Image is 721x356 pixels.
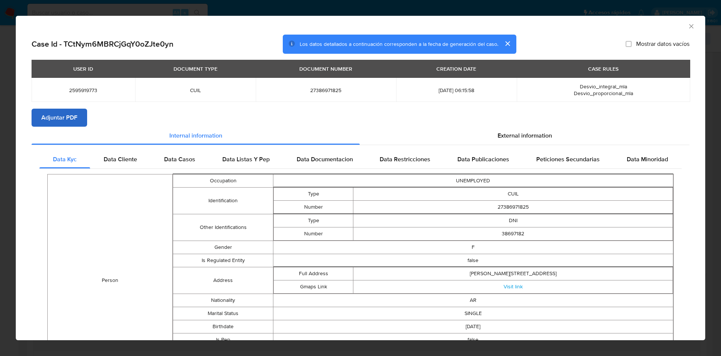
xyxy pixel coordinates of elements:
[173,214,273,241] td: Other Identifications
[273,254,673,267] td: false
[273,280,353,293] td: Gmaps Link
[457,155,509,164] span: Data Publicaciones
[53,155,77,164] span: Data Kyc
[273,214,353,227] td: Type
[273,294,673,307] td: AR
[39,150,682,168] div: Detailed internal info
[584,62,623,75] div: CASE RULES
[173,241,273,254] td: Gender
[173,267,273,294] td: Address
[265,87,388,94] span: 27386971825
[273,320,673,333] td: [DATE]
[688,23,694,29] button: Cerrar ventana
[536,155,600,164] span: Peticiones Secundarias
[353,214,673,227] td: DNI
[41,109,77,126] span: Adjuntar PDF
[32,39,173,49] h2: Case Id - TCtNym6MBRCjGqY0oZJte0yn
[297,155,353,164] span: Data Documentacion
[273,307,673,320] td: SINGLE
[104,155,137,164] span: Data Cliente
[169,62,222,75] div: DOCUMENT TYPE
[32,109,87,127] button: Adjuntar PDF
[173,333,273,346] td: Is Pep
[16,16,705,340] div: closure-recommendation-modal
[405,87,508,94] span: [DATE] 06:15:58
[353,187,673,200] td: CUIL
[504,283,523,290] a: Visit link
[380,155,430,164] span: Data Restricciones
[432,62,481,75] div: CREATION DATE
[69,62,98,75] div: USER ID
[273,200,353,214] td: Number
[498,35,516,53] button: cerrar
[626,41,632,47] input: Mostrar datos vacíos
[295,62,357,75] div: DOCUMENT NUMBER
[574,89,633,97] span: Desvio_proporcional_mla
[627,155,668,164] span: Data Minoridad
[273,333,673,346] td: false
[173,307,273,320] td: Marital Status
[353,227,673,240] td: 38697182
[173,254,273,267] td: Is Regulated Entity
[273,241,673,254] td: F
[169,131,222,140] span: Internal information
[173,187,273,214] td: Identification
[164,155,195,164] span: Data Casos
[273,227,353,240] td: Number
[173,320,273,333] td: Birthdate
[636,40,689,48] span: Mostrar datos vacíos
[273,267,353,280] td: Full Address
[580,83,627,90] span: Desvio_integral_mla
[144,87,247,94] span: CUIL
[300,40,498,48] span: Los datos detallados a continuación corresponden a la fecha de generación del caso.
[353,267,673,280] td: [PERSON_NAME][STREET_ADDRESS]
[273,187,353,200] td: Type
[273,174,673,187] td: UNEMPLOYED
[41,87,126,94] span: 2595919773
[173,294,273,307] td: Nationality
[498,131,552,140] span: External information
[173,174,273,187] td: Occupation
[222,155,270,164] span: Data Listas Y Pep
[353,200,673,214] td: 27386971825
[32,127,689,145] div: Detailed info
